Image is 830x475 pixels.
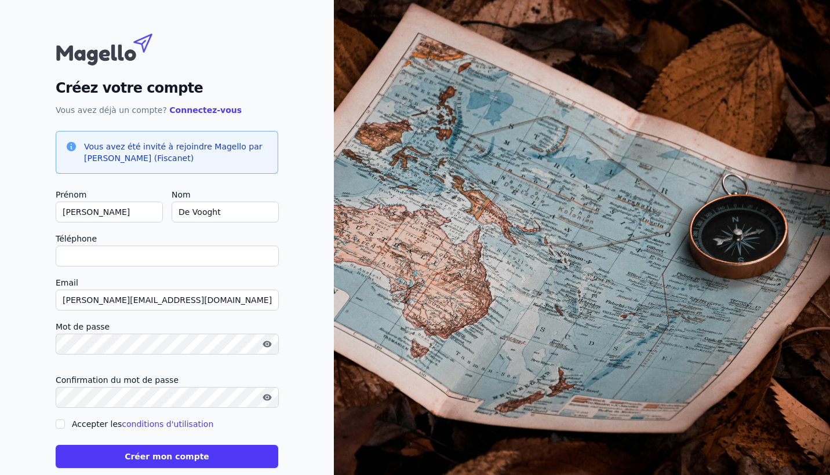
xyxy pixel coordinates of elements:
button: Créer mon compte [56,445,278,468]
label: Confirmation du mot de passe [56,373,278,387]
a: conditions d'utilisation [122,419,213,429]
img: Magello [56,28,177,68]
label: Prénom [56,188,162,202]
h3: Vous avez été invité à rejoindre Magello par [PERSON_NAME] (Fiscanet) [84,141,268,164]
label: Nom [172,188,278,202]
label: Mot de passe [56,320,278,334]
h2: Créez votre compte [56,78,278,98]
label: Téléphone [56,232,278,246]
a: Connectez-vous [169,105,242,115]
label: Email [56,276,278,290]
label: Accepter les [72,419,213,429]
p: Vous avez déjà un compte? [56,103,278,117]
